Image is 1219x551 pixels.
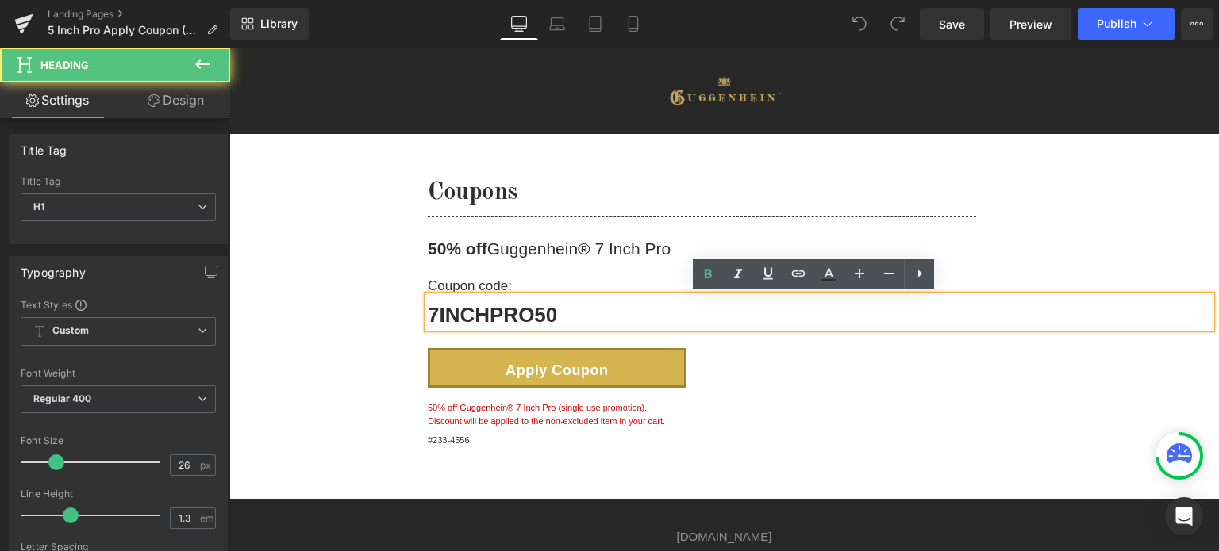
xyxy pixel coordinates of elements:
a: Laptop [538,8,576,40]
div: Title Tag [21,135,67,157]
button: Publish [1078,8,1175,40]
span: em [200,513,213,523]
span: 5 Inch Pro Apply Coupon (Lala Sewz) [48,24,200,36]
p: #233-4556 [198,386,982,400]
strong: 50% off [198,192,258,210]
span: Heading [40,59,89,71]
strong: 7INCHPRO50 [198,255,328,279]
a: Tablet [576,8,614,40]
a: Mobile [614,8,652,40]
span: Preview [1009,16,1052,33]
p: 50% off Guggenhein® 7 Inch Pro (single use promotion). [198,354,982,367]
span: Apply Coupon [276,315,379,331]
span: Publish [1097,17,1136,30]
a: Design [118,82,233,118]
div: Font Size [21,435,216,446]
div: Typography [21,257,86,279]
div: Line Height [21,488,216,499]
button: Redo [882,8,913,40]
a: Landing Pages [48,8,230,21]
button: More [1181,8,1213,40]
div: Title Tag [21,176,216,187]
span: Save [939,16,965,33]
h1: Coupons [198,129,982,161]
a: New Library [230,8,309,40]
b: Regular 400 [33,392,92,404]
h1: Guggenhein® 7 Inch Pro [198,190,982,212]
button: Apply Coupon [198,300,457,340]
h1: Coupon code: [198,230,982,247]
p: Discount will be applied to the non-excluded item in your cart. [198,367,982,381]
span: px [200,460,213,470]
span: Library [260,17,298,31]
a: Desktop [500,8,538,40]
a: Preview [990,8,1071,40]
div: Open Intercom Messenger [1165,497,1203,535]
div: Font Weight [21,368,216,379]
button: Undo [844,8,875,40]
b: Custom [52,324,89,338]
b: H1 [33,201,44,212]
div: Text Styles [21,298,216,311]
